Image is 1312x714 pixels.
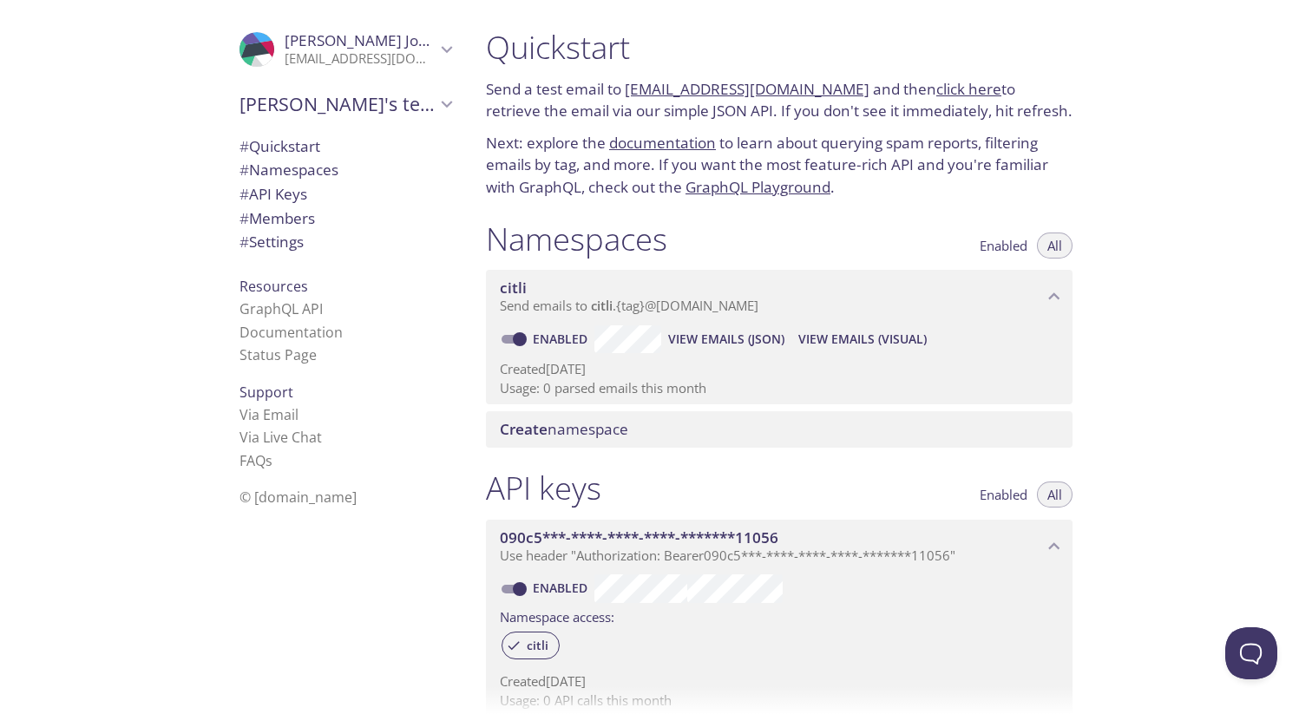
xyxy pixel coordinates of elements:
div: Create namespace [486,411,1073,448]
a: Enabled [530,331,594,347]
span: Members [239,208,315,228]
p: Next: explore the to learn about querying spam reports, filtering emails by tag, and more. If you... [486,132,1073,199]
div: Quickstart [226,134,465,159]
span: citli [500,278,527,298]
button: All [1037,233,1073,259]
h1: Namespaces [486,219,667,259]
span: Resources [239,277,308,296]
h1: Quickstart [486,28,1073,67]
span: namespace [500,419,628,439]
span: Support [239,383,293,402]
div: Sharvil's team [226,82,465,127]
div: Sharvil Joshi [226,21,465,78]
a: GraphQL API [239,299,323,318]
a: [EMAIL_ADDRESS][DOMAIN_NAME] [625,79,869,99]
span: # [239,184,249,204]
span: # [239,232,249,252]
span: # [239,160,249,180]
div: citli [502,632,560,659]
span: View Emails (JSON) [668,329,784,350]
span: citli [591,297,613,314]
a: Status Page [239,345,317,364]
div: Team Settings [226,230,465,254]
p: [EMAIL_ADDRESS][DOMAIN_NAME] [285,50,436,68]
span: citli [516,638,559,653]
a: GraphQL Playground [686,177,830,197]
span: Settings [239,232,304,252]
p: Send a test email to and then to retrieve the email via our simple JSON API. If you don't see it ... [486,78,1073,122]
span: Send emails to . {tag} @[DOMAIN_NAME] [500,297,758,314]
a: Via Email [239,405,298,424]
a: Via Live Chat [239,428,322,447]
a: click here [936,79,1001,99]
div: API Keys [226,182,465,206]
p: Usage: 0 parsed emails this month [500,379,1059,397]
span: [PERSON_NAME] Joshi [285,30,438,50]
p: Created [DATE] [500,360,1059,378]
button: Enabled [969,233,1038,259]
p: Created [DATE] [500,672,1059,691]
button: All [1037,481,1073,508]
div: Members [226,206,465,231]
label: Namespace access: [500,603,614,628]
span: Quickstart [239,136,320,156]
span: # [239,208,249,228]
span: s [266,451,272,470]
span: View Emails (Visual) [798,329,927,350]
span: Namespaces [239,160,338,180]
div: citli namespace [486,270,1073,324]
a: Documentation [239,323,343,342]
div: Namespaces [226,158,465,182]
span: [PERSON_NAME]'s team [239,92,436,116]
span: © [DOMAIN_NAME] [239,488,357,507]
button: Enabled [969,481,1038,508]
a: Enabled [530,580,594,596]
h1: API keys [486,468,601,508]
iframe: Help Scout Beacon - Open [1225,627,1277,679]
span: # [239,136,249,156]
button: View Emails (JSON) [661,325,791,353]
a: documentation [609,133,716,153]
a: FAQ [239,451,272,470]
span: Create [500,419,548,439]
span: API Keys [239,184,307,204]
button: View Emails (Visual) [791,325,934,353]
